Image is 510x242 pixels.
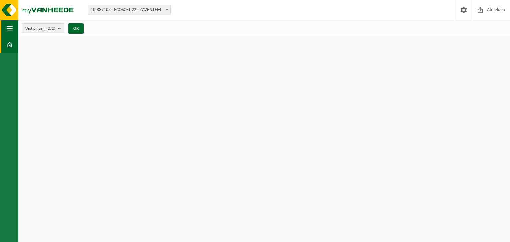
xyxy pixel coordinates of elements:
[88,5,170,15] span: 10-887105 - ECOSOFT 22 - ZAVENTEM
[88,5,171,15] span: 10-887105 - ECOSOFT 22 - ZAVENTEM
[68,23,84,34] button: OK
[25,24,55,33] span: Vestigingen
[46,26,55,30] count: (2/2)
[22,23,64,33] button: Vestigingen(2/2)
